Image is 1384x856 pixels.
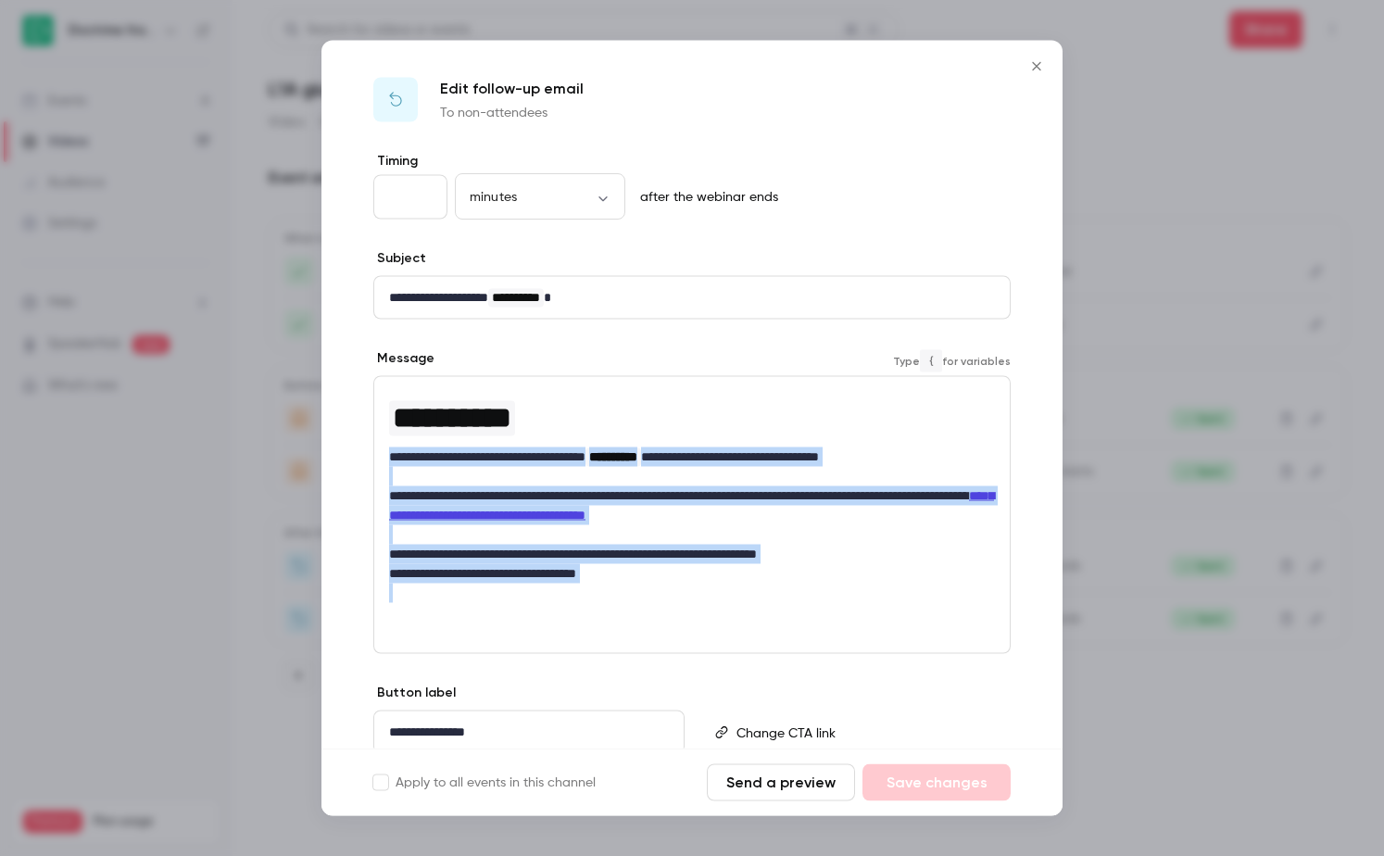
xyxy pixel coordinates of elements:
p: Edit follow-up email [440,78,584,100]
div: editor [374,277,1010,319]
label: Button label [373,684,456,702]
button: Close [1018,48,1055,85]
div: minutes [455,187,625,206]
p: after the webinar ends [633,188,778,207]
label: Subject [373,249,426,268]
div: editor [729,711,1009,754]
label: Timing [373,152,1011,170]
code: { [920,349,942,371]
label: Message [373,349,434,368]
span: Type for variables [893,349,1011,371]
div: editor [374,711,684,753]
button: Send a preview [707,764,855,801]
div: editor [374,377,1010,614]
p: To non-attendees [440,104,584,122]
label: Apply to all events in this channel [373,774,596,792]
